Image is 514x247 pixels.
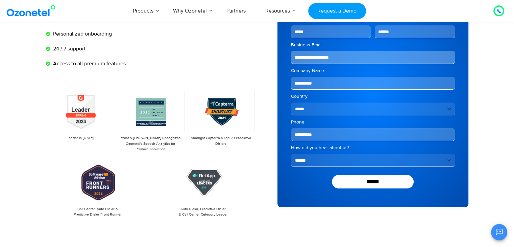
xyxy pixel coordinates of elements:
p: Amongst Capterra’s Top 20 Predictive Dialers [190,135,251,147]
label: Company Name [291,67,455,74]
a: Request a Demo [308,3,366,19]
span: Access to all premium features [51,60,126,68]
label: Country [291,93,455,100]
label: Phone [291,119,455,126]
span: 24 / 7 support [51,45,85,53]
p: Auto Dialer, Predictive Dialer & Call Center Category Leader [155,206,252,218]
span: Personalized onboarding [51,30,112,38]
button: Open chat [491,224,507,240]
p: Frost & [PERSON_NAME] Recognizes Ozonetel's Speech Analytics for Product Innovation [120,135,181,152]
label: How did you hear about us? [291,144,455,151]
label: Business Email [291,42,455,48]
p: Leader in [DATE] [49,135,111,141]
p: Call Center, Auto Dialer & Predictive Dialer Front Runner [49,206,146,218]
